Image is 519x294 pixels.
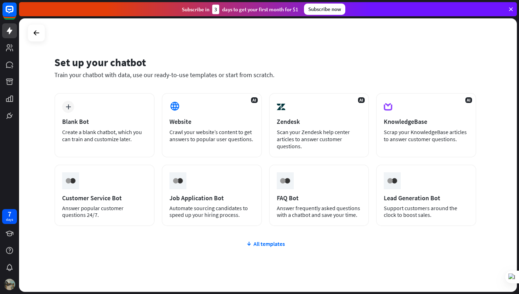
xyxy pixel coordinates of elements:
a: 7 days [2,209,17,224]
div: 3 [212,5,219,14]
div: 7 [8,211,11,217]
div: days [6,217,13,222]
div: Subscribe in days to get your first month for $1 [182,5,298,14]
div: Subscribe now [304,4,345,15]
